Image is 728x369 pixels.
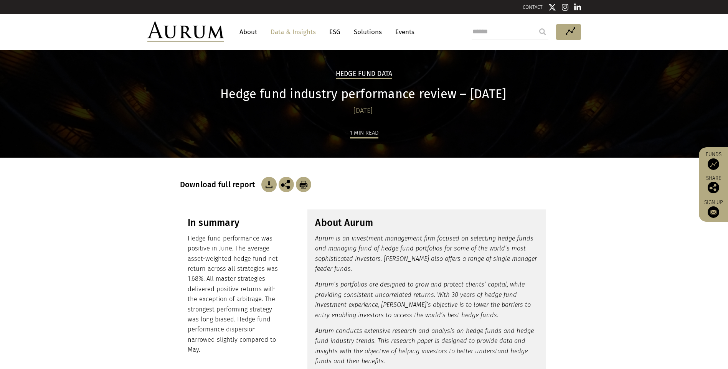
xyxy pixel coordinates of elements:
img: Share this post [279,177,294,192]
img: Access Funds [708,158,719,170]
img: Download Article [261,177,277,192]
input: Submit [535,24,550,40]
em: Aurum’s portfolios are designed to grow and protect clients’ capital, while providing consistent ... [315,281,531,318]
em: Aurum conducts extensive research and analysis on hedge funds and hedge fund industry trends. Thi... [315,327,534,365]
img: Aurum [147,21,224,42]
h3: In summary [188,217,283,229]
a: Events [391,25,414,39]
a: CONTACT [523,4,543,10]
em: Aurum is an investment management firm focused on selecting hedge funds and managing fund of hedg... [315,235,537,272]
a: About [236,25,261,39]
img: Twitter icon [548,3,556,11]
p: Hedge fund performance was positive in June. The average asset-weighted hedge fund net return acr... [188,234,283,355]
h1: Hedge fund industry performance review – [DATE] [180,87,546,102]
a: Solutions [350,25,386,39]
img: Download Article [296,177,311,192]
div: [DATE] [180,105,546,116]
h3: About Aurum [315,217,538,229]
h3: Download full report [180,180,259,189]
img: Linkedin icon [574,3,581,11]
div: Share [703,176,724,193]
img: Sign up to our newsletter [708,206,719,218]
a: ESG [325,25,344,39]
a: Funds [703,151,724,170]
div: 1 min read [350,128,378,138]
a: Data & Insights [267,25,320,39]
img: Share this post [708,182,719,193]
img: Instagram icon [562,3,569,11]
a: Sign up [703,199,724,218]
h2: Hedge Fund Data [336,70,393,79]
